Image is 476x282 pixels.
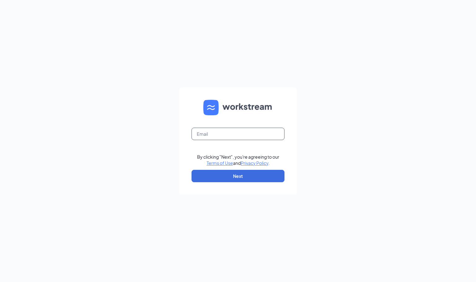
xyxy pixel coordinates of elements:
[207,160,233,166] a: Terms of Use
[192,170,284,182] button: Next
[197,154,279,166] div: By clicking "Next", you're agreeing to our and .
[192,128,284,140] input: Email
[241,160,268,166] a: Privacy Policy
[203,100,273,115] img: WS logo and Workstream text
